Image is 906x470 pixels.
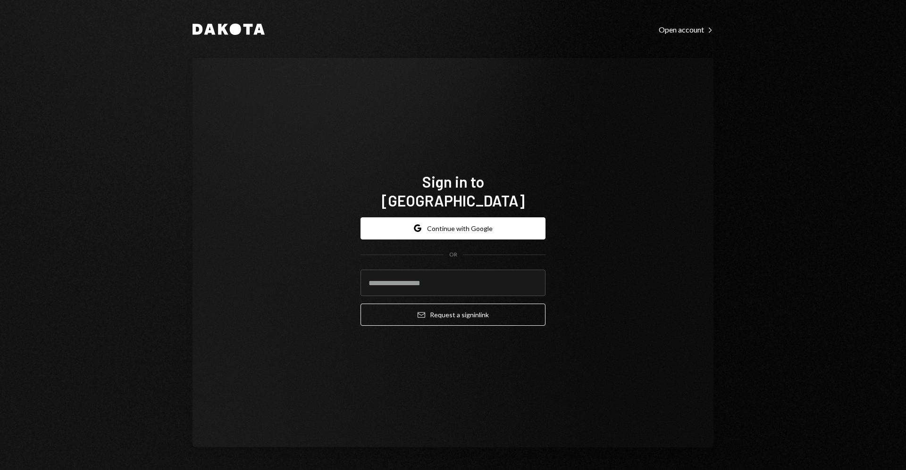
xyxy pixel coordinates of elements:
div: OR [449,251,457,259]
div: Open account [659,25,713,34]
button: Continue with Google [361,217,545,239]
a: Open account [659,24,713,34]
h1: Sign in to [GEOGRAPHIC_DATA] [361,172,545,210]
button: Request a signinlink [361,304,545,326]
